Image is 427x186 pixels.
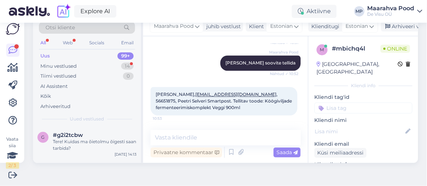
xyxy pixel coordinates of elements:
[6,162,19,169] div: 2 / 3
[314,140,412,148] p: Kliendi email
[270,71,298,77] span: Nähtud ✓ 10:52
[154,22,193,30] span: Maarahva Pood
[368,11,415,17] div: De Visu OÜ
[346,22,368,30] span: Estonian
[115,152,137,157] div: [DATE] 14:13
[88,38,106,48] div: Socials
[332,44,380,53] div: # mbichq4l
[56,4,71,19] img: explore-ai
[314,148,366,158] div: Küsi meiliaadressi
[195,92,276,97] a: [EMAIL_ADDRESS][DOMAIN_NAME]
[151,148,222,157] div: Privaatne kommentaar
[121,63,134,70] div: 14
[276,149,298,156] span: Saada
[315,127,404,135] input: Lisa nimi
[53,138,137,152] div: Tere! Kuidas ma õietolmu õigesti saan tarbida?
[40,83,68,90] div: AI Assistent
[153,116,180,122] span: 10:53
[225,60,296,66] span: [PERSON_NAME] soovite tellida
[39,38,47,48] div: All
[320,47,324,52] span: m
[40,52,50,60] div: Uus
[74,5,116,18] a: Explore AI
[40,103,70,110] div: Arhiveeritud
[117,52,134,60] div: 99+
[123,72,134,80] div: 0
[6,136,19,169] div: Vaata siia
[308,23,340,30] div: Klienditugi
[314,116,412,124] p: Kliendi nimi
[120,38,135,48] div: Email
[41,134,45,140] span: g
[246,23,264,30] div: Klient
[270,22,293,30] span: Estonian
[40,93,51,100] div: Kõik
[368,5,423,17] a: Maarahva PoodDe Visu OÜ
[314,93,412,101] p: Kliendi tag'id
[269,50,298,55] span: Maarahva Pood
[6,23,20,35] img: Askly Logo
[380,45,410,53] span: Online
[40,63,77,70] div: Minu vestlused
[368,5,415,11] div: Maarahva Pood
[314,82,412,89] div: Kliendi info
[61,38,74,48] div: Web
[70,116,104,122] span: Uued vestlused
[53,132,83,138] span: #g2i2tcbw
[46,24,75,31] span: Otsi kliente
[314,161,412,168] p: Kliendi telefon
[40,72,76,80] div: Tiimi vestlused
[314,103,412,114] input: Lisa tag
[203,23,241,30] div: juhib vestlust
[156,92,293,111] span: [PERSON_NAME], , 56651875, Peetri Selveri Smartpost. Tellitav toode: Köögiviljade fermenteerimisk...
[292,5,337,18] div: Aktiivne
[354,6,365,16] div: MP
[316,60,398,76] div: [GEOGRAPHIC_DATA], [GEOGRAPHIC_DATA]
